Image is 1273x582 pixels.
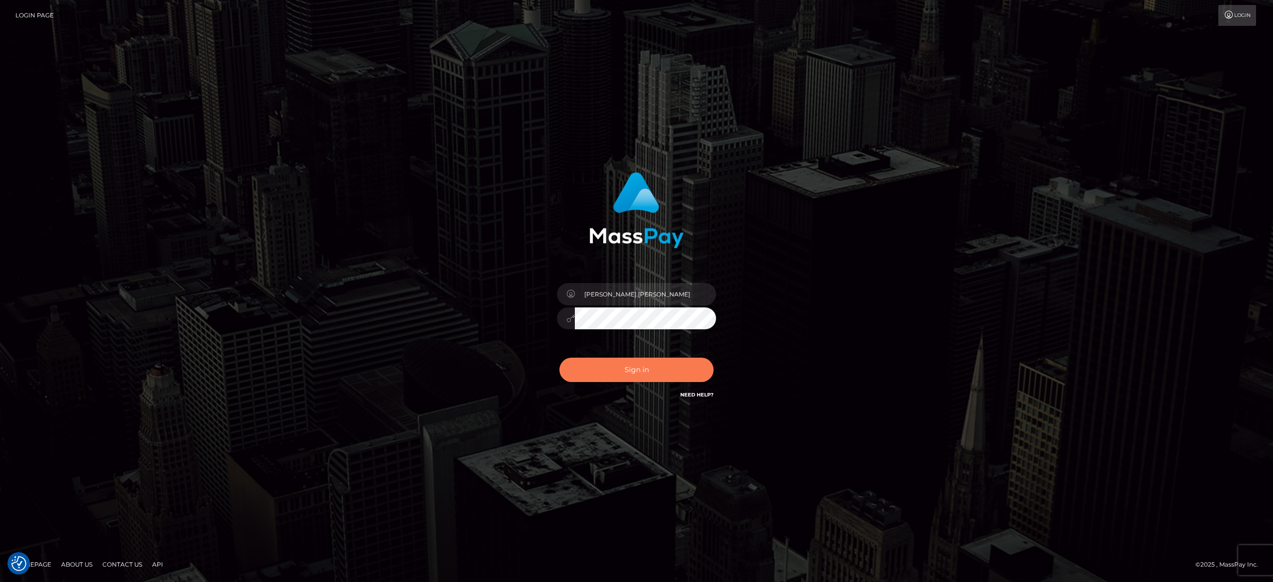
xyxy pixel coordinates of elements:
a: API [148,557,167,572]
div: © 2025 , MassPay Inc. [1195,559,1266,570]
a: Login Page [15,5,54,26]
a: Need Help? [680,391,714,398]
a: About Us [57,557,96,572]
button: Consent Preferences [11,556,26,571]
img: Revisit consent button [11,556,26,571]
a: Login [1218,5,1256,26]
input: Username... [575,283,716,305]
img: MassPay Login [589,172,684,248]
a: Homepage [11,557,55,572]
button: Sign in [559,358,714,382]
a: Contact Us [98,557,146,572]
